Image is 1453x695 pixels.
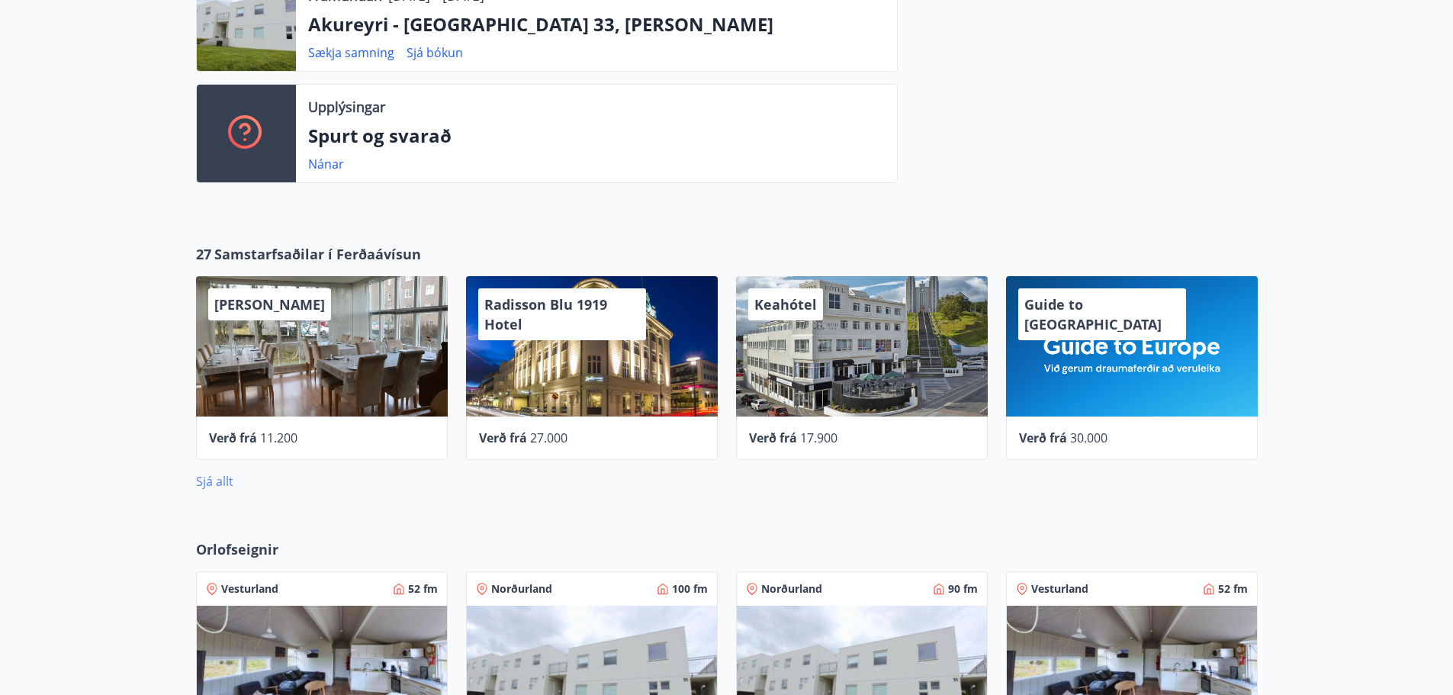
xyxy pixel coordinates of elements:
span: 11.200 [260,430,297,446]
span: 52 fm [408,581,438,597]
p: Spurt og svarað [308,123,885,149]
span: Guide to [GEOGRAPHIC_DATA] [1024,295,1162,333]
span: Verð frá [479,430,527,446]
span: Vesturland [221,581,278,597]
span: 100 fm [672,581,708,597]
span: 27 [196,244,211,264]
span: Verð frá [209,430,257,446]
span: Verð frá [1019,430,1067,446]
p: Akureyri - [GEOGRAPHIC_DATA] 33, [PERSON_NAME] [308,11,885,37]
span: Samstarfsaðilar í Ferðaávísun [214,244,421,264]
span: 52 fm [1218,581,1248,597]
span: 27.000 [530,430,567,446]
a: Sjá bókun [407,44,463,61]
span: Verð frá [749,430,797,446]
span: 90 fm [948,581,978,597]
span: Orlofseignir [196,539,278,559]
p: Upplýsingar [308,97,385,117]
span: Norðurland [491,581,552,597]
span: Keahótel [754,295,817,314]
a: Sjá allt [196,473,233,490]
span: 17.900 [800,430,837,446]
a: Nánar [308,156,344,172]
a: Sækja samning [308,44,394,61]
span: [PERSON_NAME] [214,295,325,314]
span: 30.000 [1070,430,1107,446]
span: Vesturland [1031,581,1088,597]
span: Radisson Blu 1919 Hotel [484,295,607,333]
span: Norðurland [761,581,822,597]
